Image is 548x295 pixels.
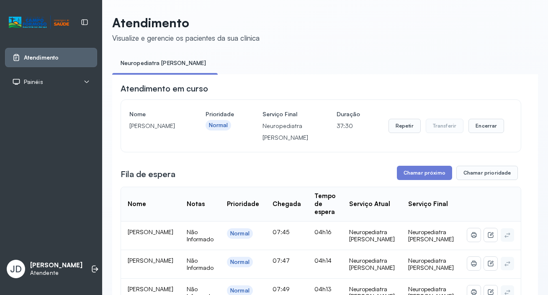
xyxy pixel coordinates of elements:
h4: Serviço Final [262,108,308,120]
p: [PERSON_NAME] [30,261,82,269]
span: 04h16 [314,228,332,235]
span: Atendimento [24,54,59,61]
span: [PERSON_NAME] [128,257,173,264]
div: Normal [230,230,250,237]
p: Atendente [30,269,82,277]
span: Neuropediatra [PERSON_NAME] [408,228,454,243]
span: 04h14 [314,257,332,264]
button: Transferir [426,119,464,133]
div: Neuropediatra [PERSON_NAME] [349,257,395,272]
p: 37:30 [337,120,360,132]
div: Chegada [273,200,301,208]
h3: Fila de espera [121,168,175,180]
span: 07:45 [273,228,289,235]
a: Neuropediatra [PERSON_NAME] [112,56,214,70]
span: 07:47 [273,257,290,264]
div: Normal [230,287,250,294]
button: Repetir [388,119,421,133]
div: Tempo de espera [314,192,336,216]
div: Notas [187,200,205,208]
button: Encerrar [468,119,504,133]
span: [PERSON_NAME] [128,228,173,235]
h4: Duração [337,108,360,120]
img: Logotipo do estabelecimento [9,16,69,29]
p: [PERSON_NAME] [129,120,177,132]
span: Não Informado [187,228,214,243]
div: Prioridade [227,200,259,208]
div: Nome [128,200,146,208]
h3: Atendimento em curso [121,83,208,94]
span: Não Informado [187,257,214,272]
div: Visualize e gerencie os pacientes da sua clínica [112,34,260,42]
p: Neuropediatra [PERSON_NAME] [262,120,308,144]
div: Normal [209,122,228,129]
div: Serviço Atual [349,200,390,208]
span: Painéis [24,78,43,86]
span: 04h13 [314,285,332,292]
div: Normal [230,258,250,266]
button: Chamar prioridade [456,166,518,180]
h4: Prioridade [206,108,234,120]
span: Neuropediatra [PERSON_NAME] [408,257,454,272]
p: Atendimento [112,15,260,30]
button: Chamar próximo [397,166,452,180]
h4: Nome [129,108,177,120]
a: Atendimento [12,53,90,62]
div: Serviço Final [408,200,448,208]
div: Neuropediatra [PERSON_NAME] [349,228,395,243]
span: [PERSON_NAME] [128,285,173,292]
span: 07:49 [273,285,290,292]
